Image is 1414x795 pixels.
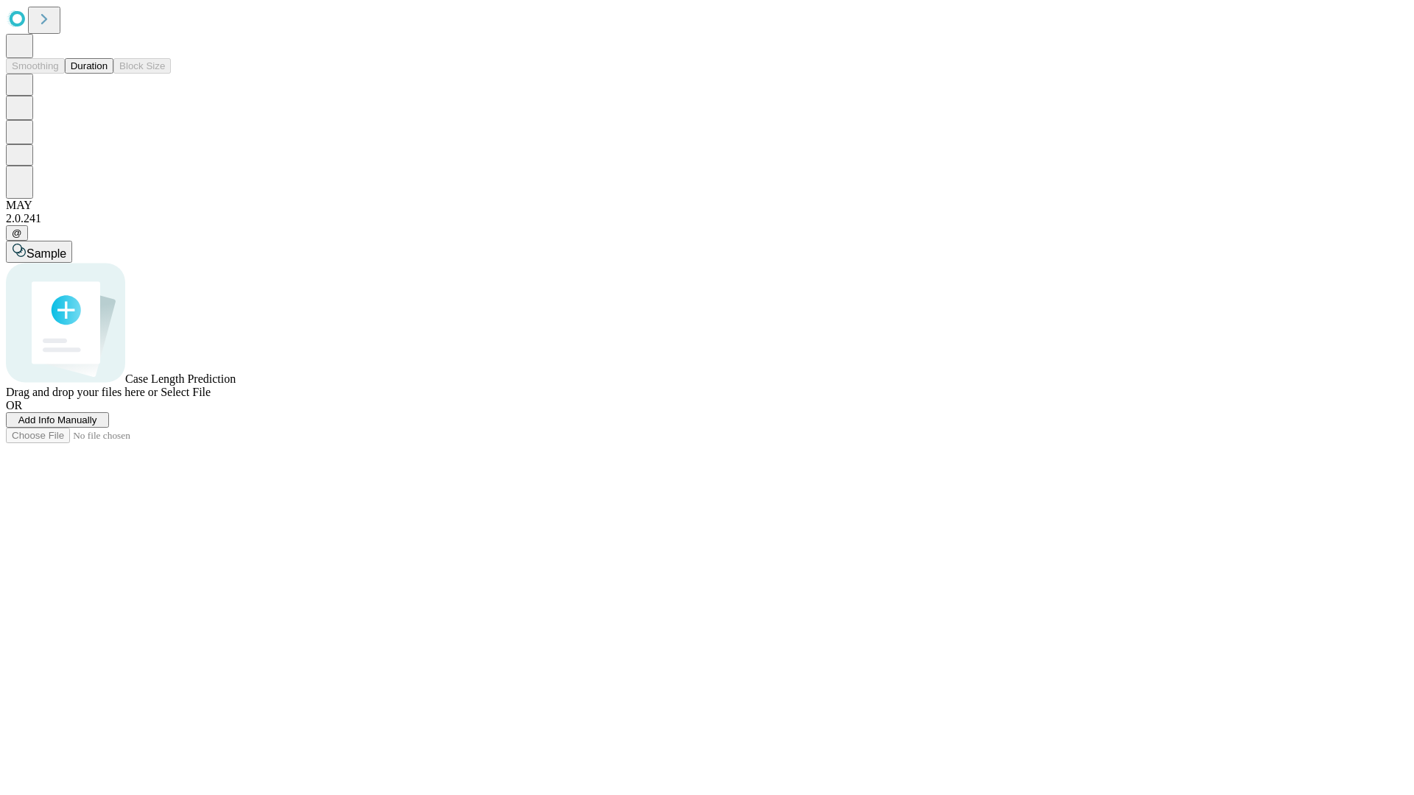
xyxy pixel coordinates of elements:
[6,399,22,411] span: OR
[6,412,109,428] button: Add Info Manually
[12,227,22,239] span: @
[6,241,72,263] button: Sample
[113,58,171,74] button: Block Size
[6,199,1408,212] div: MAY
[27,247,66,260] span: Sample
[6,212,1408,225] div: 2.0.241
[65,58,113,74] button: Duration
[125,372,236,385] span: Case Length Prediction
[6,58,65,74] button: Smoothing
[6,225,28,241] button: @
[161,386,211,398] span: Select File
[18,414,97,425] span: Add Info Manually
[6,386,158,398] span: Drag and drop your files here or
